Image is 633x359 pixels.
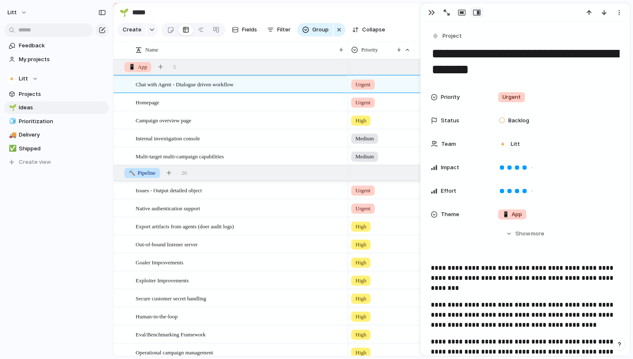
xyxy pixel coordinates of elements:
button: Filter [264,23,294,36]
div: 🧊 [9,116,15,126]
span: Medium [355,134,374,143]
span: Ideas [19,103,106,112]
span: Priority [441,93,460,101]
a: 🚚Delivery [4,129,109,141]
span: Issues - Output detailed object [136,185,202,195]
span: Secure customer secret handling [136,293,206,303]
button: Fields [229,23,260,36]
span: Litt [8,8,17,17]
span: High [355,240,366,249]
span: Name [145,46,158,54]
span: Native authentication support [136,203,200,213]
span: High [355,349,366,357]
span: more [531,230,544,238]
span: Urgent [502,93,521,101]
span: Create view [19,158,51,166]
div: 🚚 [9,130,15,140]
span: High [355,258,366,267]
span: Internal investigation console [136,133,200,143]
span: High [355,313,366,321]
span: Status [441,116,459,125]
button: Showmore [431,226,620,241]
span: My projects [19,55,106,64]
span: Fields [242,26,257,34]
span: Collapse [362,26,385,34]
span: High [355,331,366,339]
button: Collapse [349,23,389,36]
span: Feedback [19,41,106,50]
button: Group [297,23,333,36]
button: Create view [4,156,109,168]
button: 🌱 [117,6,131,19]
span: 🔨 [129,170,135,176]
button: 🧊 [8,117,16,126]
span: Urgent [355,98,371,107]
span: Homepage [136,97,159,107]
span: Litt [19,75,28,83]
span: Show [515,230,530,238]
span: 20 [182,169,187,177]
div: ✅ [9,144,15,153]
span: Litt [511,140,520,148]
span: App [502,210,522,219]
span: Create [123,26,142,34]
button: 🚚 [8,131,16,139]
span: High [355,276,366,285]
span: Goaler Improvements [136,257,183,267]
a: ✅Shipped [4,142,109,155]
span: Effort [441,187,456,195]
span: Multi-target multi-campaign capabilities [136,151,224,161]
button: Project [430,30,464,42]
span: Eval/Benchmarking Framework [136,329,206,339]
span: Operational campaign management [136,347,213,357]
span: High [355,222,366,231]
a: 🧊Prioritization [4,115,109,128]
span: Prioritization [19,117,106,126]
button: Litt [4,6,31,19]
span: High [355,294,366,303]
span: Impact [441,163,459,172]
span: Pipeline [129,169,156,177]
span: Campaign overview page [136,115,191,125]
div: 🌱 [9,103,15,113]
a: Feedback [4,39,109,52]
span: 5 [173,63,176,71]
span: Chat with Agent - Dialogue driven workflow [136,79,234,89]
span: Shipped [19,145,106,153]
span: Priority [361,46,378,54]
button: ✅ [8,145,16,153]
span: Theme [441,210,459,219]
button: Create [118,23,146,36]
span: Urgent [355,186,371,195]
span: High [355,116,366,125]
span: Group [312,26,329,34]
span: Team [441,140,456,148]
span: 📱 [502,211,509,217]
span: Urgent [355,204,371,213]
span: Exploiter Improvements [136,275,189,285]
span: Human-in-the-loop [136,311,178,321]
button: 🌱 [8,103,16,112]
a: 🌱Ideas [4,101,109,114]
span: Projects [19,90,106,98]
button: Litt [4,72,109,85]
span: Urgent [355,80,371,89]
span: Out-of-bound listener server [136,239,198,249]
span: Project [443,32,462,40]
span: Medium [355,152,374,161]
span: Delivery [19,131,106,139]
span: Export artifacts from agents (doer audit logs) [136,221,234,231]
span: Backlog [508,116,529,125]
a: Projects [4,88,109,101]
span: App [129,63,147,71]
span: 📱 [129,64,135,70]
div: 🌱 [119,7,129,18]
a: My projects [4,53,109,66]
span: Filter [277,26,291,34]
